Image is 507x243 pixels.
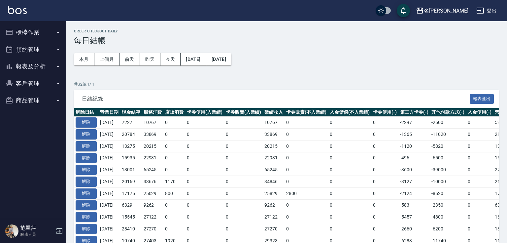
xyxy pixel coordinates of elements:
td: 0 [285,211,328,223]
td: 0 [185,211,224,223]
button: 解除 [76,224,97,234]
td: 0 [285,152,328,164]
td: 0 [163,211,185,223]
td: 65245 [142,164,164,176]
td: -1120 [398,140,430,152]
td: 0 [328,176,372,188]
td: 0 [371,140,398,152]
button: 客戶管理 [3,75,63,92]
button: 登出 [474,5,499,17]
td: 0 [371,152,398,164]
td: 20784 [120,129,142,141]
td: 0 [371,117,398,129]
th: 卡券使用(-) [371,108,398,117]
td: -2124 [398,187,430,199]
td: 0 [466,164,493,176]
td: 0 [285,223,328,235]
td: 22931 [142,152,164,164]
td: 0 [371,187,398,199]
td: 0 [224,211,263,223]
td: 0 [224,199,263,211]
button: 本月 [74,53,94,65]
button: 上個月 [94,53,119,65]
td: -11020 [430,129,466,141]
td: 0 [328,223,372,235]
td: 0 [285,199,328,211]
button: [DATE] [181,53,206,65]
td: -3600 [398,164,430,176]
td: 0 [185,176,224,188]
td: 0 [371,211,398,223]
td: 0 [466,152,493,164]
td: 0 [185,140,224,152]
td: 27270 [142,223,164,235]
span: 日結紀錄 [82,96,470,102]
td: -39000 [430,164,466,176]
td: 17175 [120,187,142,199]
td: 33676 [142,176,164,188]
td: -4800 [430,211,466,223]
td: 0 [466,117,493,129]
th: 現金結存 [120,108,142,117]
td: [DATE] [98,140,120,152]
td: -10000 [430,176,466,188]
td: [DATE] [98,187,120,199]
button: 解除 [76,141,97,151]
td: 0 [328,117,372,129]
h3: 每日結帳 [74,36,499,45]
td: 0 [466,129,493,141]
td: 0 [185,199,224,211]
th: 其他付款方式(-) [430,108,466,117]
td: 65245 [263,164,285,176]
td: 0 [163,117,185,129]
td: 0 [185,152,224,164]
td: -2297 [398,117,430,129]
td: 6329 [120,199,142,211]
td: 0 [163,223,185,235]
td: 0 [285,176,328,188]
td: [DATE] [98,117,120,129]
th: 營業日期 [98,108,120,117]
td: 0 [163,140,185,152]
td: 20215 [142,140,164,152]
th: 卡券使用(入業績) [185,108,224,117]
button: 昨天 [140,53,160,65]
td: 0 [328,211,372,223]
a: 報表匯出 [470,95,494,101]
td: 13001 [120,164,142,176]
td: [DATE] [98,223,120,235]
td: 0 [371,176,398,188]
td: 25829 [263,187,285,199]
td: 0 [185,129,224,141]
td: 33869 [263,129,285,141]
td: 20215 [263,140,285,152]
button: 解除 [76,212,97,222]
td: 0 [328,140,372,152]
td: 28410 [120,223,142,235]
td: 34846 [263,176,285,188]
td: 0 [371,129,398,141]
td: 0 [185,117,224,129]
div: 名[PERSON_NAME] [424,7,468,15]
td: 0 [466,211,493,223]
td: 1170 [163,176,185,188]
button: 解除 [76,188,97,199]
td: 0 [285,129,328,141]
td: 0 [224,187,263,199]
td: 9262 [263,199,285,211]
button: 解除 [76,153,97,163]
td: 0 [163,199,185,211]
td: -583 [398,199,430,211]
td: 22931 [263,152,285,164]
th: 入金使用(-) [466,108,493,117]
button: 解除 [76,129,97,140]
td: 27270 [263,223,285,235]
td: 27122 [142,211,164,223]
td: -496 [398,152,430,164]
button: [DATE] [206,53,231,65]
td: 15545 [120,211,142,223]
img: Logo [8,6,27,14]
td: 10767 [142,117,164,129]
td: 0 [328,129,372,141]
td: 0 [224,117,263,129]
